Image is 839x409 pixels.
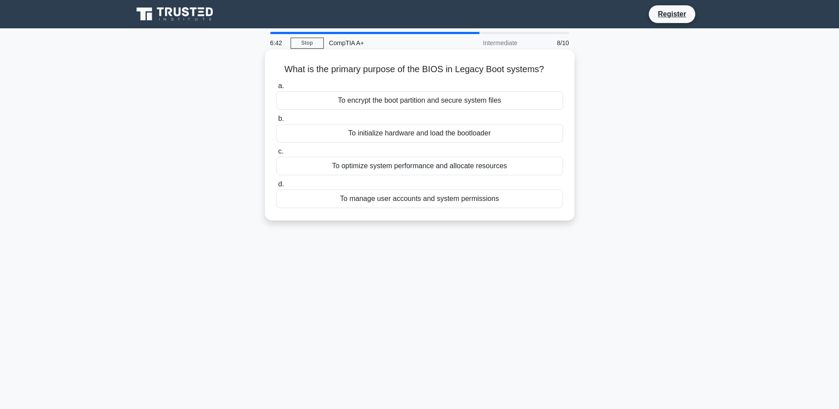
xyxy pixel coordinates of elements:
div: To optimize system performance and allocate resources [276,157,563,175]
div: To encrypt the boot partition and secure system files [276,91,563,110]
a: Stop [291,38,324,49]
div: To initialize hardware and load the bootloader [276,124,563,143]
h5: What is the primary purpose of the BIOS in Legacy Boot systems? [276,64,564,75]
a: Register [652,8,691,19]
div: To manage user accounts and system permissions [276,189,563,208]
span: c. [278,147,283,155]
span: d. [278,180,284,188]
div: CompTIA A+ [324,34,445,52]
span: a. [278,82,284,89]
span: b. [278,115,284,122]
div: 8/10 [523,34,575,52]
div: 6:42 [265,34,291,52]
div: Intermediate [445,34,523,52]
